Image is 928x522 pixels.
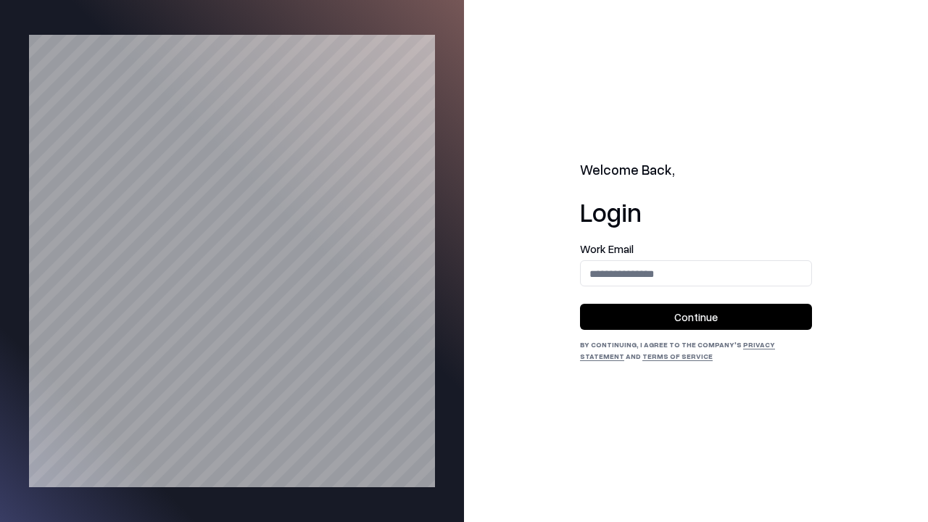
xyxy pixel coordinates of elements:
a: Terms of Service [642,352,713,360]
label: Work Email [580,244,812,254]
h2: Welcome Back, [580,160,812,181]
h1: Login [580,197,812,226]
div: By continuing, I agree to the Company's and [580,339,812,362]
button: Continue [580,304,812,330]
